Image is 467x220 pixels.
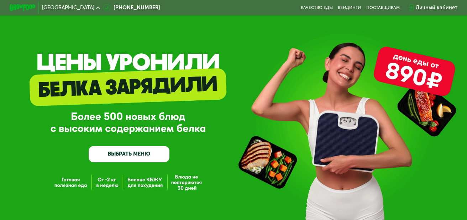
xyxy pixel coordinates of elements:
[89,146,169,162] a: ВЫБРАТЬ МЕНЮ
[42,5,94,10] span: [GEOGRAPHIC_DATA]
[338,5,361,10] a: Вендинги
[366,5,400,10] div: поставщикам
[301,5,333,10] a: Качество еды
[103,4,160,12] a: [PHONE_NUMBER]
[416,4,457,12] div: Личный кабинет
